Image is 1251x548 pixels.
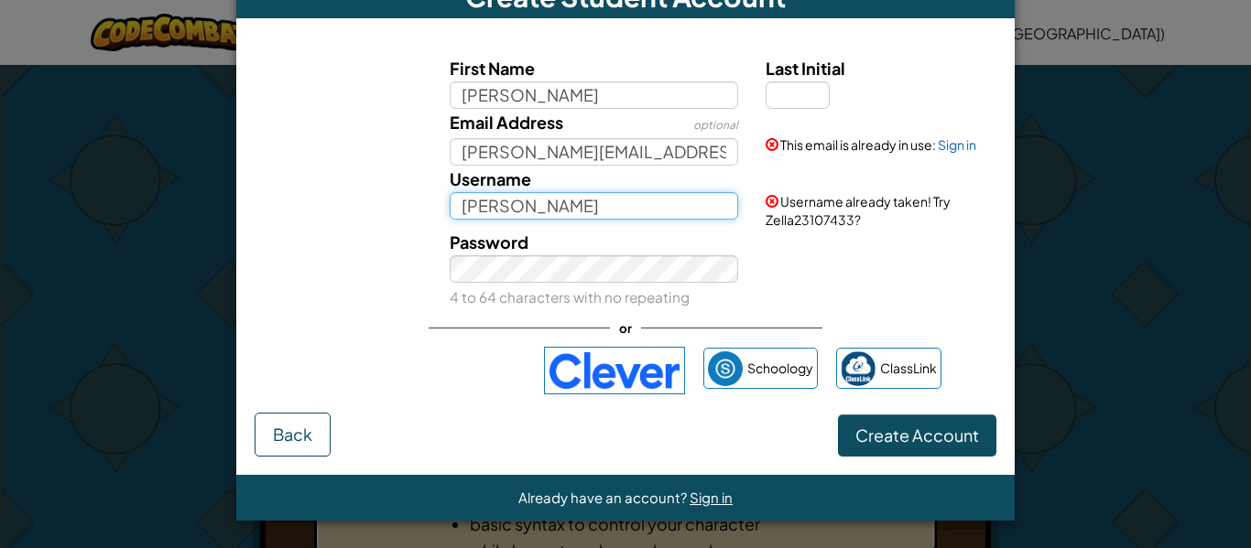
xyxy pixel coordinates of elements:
[450,112,563,133] span: Email Address
[690,489,733,506] a: Sign in
[766,193,951,228] span: Username already taken! Try Zella23107433?
[766,58,845,79] span: Last Initial
[838,414,996,457] button: Create Account
[855,424,979,446] span: Create Account
[273,424,312,445] span: Back
[544,347,685,394] img: clever-logo-blue.png
[450,231,528,253] span: Password
[841,351,876,386] img: classlink-logo-small.png
[518,489,690,506] span: Already have an account?
[450,288,690,306] small: 4 to 64 characters with no repeating
[747,355,813,381] span: Schoology
[880,355,937,381] span: ClassLink
[300,350,535,391] iframe: Sign in with Google Button
[693,118,738,132] span: optional
[610,315,641,341] span: or
[450,168,531,189] span: Username
[938,136,976,153] a: Sign in
[708,351,743,386] img: schoology.png
[255,413,331,457] button: Back
[450,58,535,79] span: First Name
[780,136,936,153] span: This email is already in use:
